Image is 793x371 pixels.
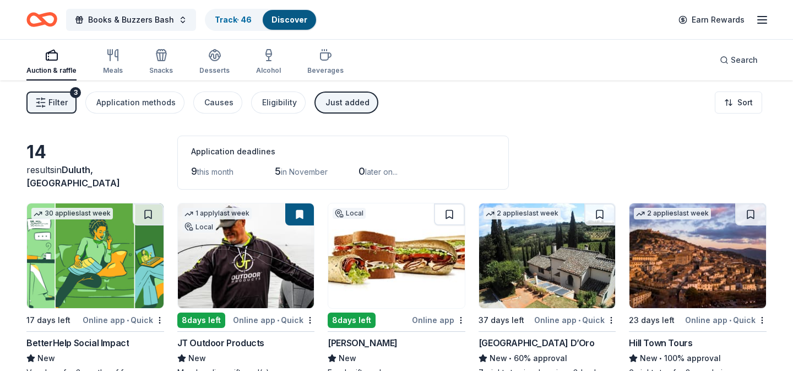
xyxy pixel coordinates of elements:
div: 60% approval [479,352,616,365]
button: Sort [715,92,762,114]
div: Local [182,222,215,233]
span: this month [197,167,233,176]
span: New [339,352,356,365]
div: Beverages [307,66,344,75]
span: New [640,352,658,365]
span: New [188,352,206,365]
div: Online app Quick [534,313,616,327]
div: 30 applies last week [31,208,113,219]
span: • [127,316,129,325]
div: Hill Town Tours [629,336,692,350]
span: Sort [737,96,753,109]
div: Just added [325,96,370,109]
div: JT Outdoor Products [177,336,264,350]
div: Eligibility [262,96,297,109]
span: Books & Buzzers Bash [88,13,174,26]
button: Filter3 [26,92,77,114]
span: 9 [191,165,197,177]
div: [PERSON_NAME] [328,336,398,350]
div: Local [333,208,366,219]
span: Search [731,53,758,67]
button: Eligibility [251,92,306,114]
button: Just added [314,92,378,114]
div: 8 days left [177,313,225,328]
div: 2 applies last week [634,208,711,219]
a: Home [26,7,57,33]
div: [GEOGRAPHIC_DATA] D’Oro [479,336,595,350]
span: later on... [365,167,398,176]
div: 2 applies last week [484,208,561,219]
a: Track· 46 [215,15,252,24]
button: Auction & raffle [26,44,77,80]
div: Online app Quick [233,313,314,327]
div: Auction & raffle [26,66,77,75]
span: Filter [48,96,68,109]
button: Causes [193,92,242,114]
button: Meals [103,44,123,80]
span: • [277,316,279,325]
span: • [660,354,662,363]
button: Books & Buzzers Bash [66,9,196,31]
span: New [490,352,507,365]
div: Causes [204,96,233,109]
div: 100% approval [629,352,767,365]
img: Image for Hill Town Tours [629,203,766,308]
a: Discover [271,15,307,24]
div: Online app Quick [685,313,767,327]
div: BetterHelp Social Impact [26,336,129,350]
span: • [578,316,580,325]
span: in [26,164,120,189]
div: 17 days left [26,314,70,327]
div: Meals [103,66,123,75]
div: 1 apply last week [182,208,252,219]
div: 3 [70,87,81,98]
button: Track· 46Discover [205,9,317,31]
button: Application methods [85,92,184,114]
button: Desserts [199,44,230,80]
a: Earn Rewards [672,10,751,30]
span: • [729,316,731,325]
img: Image for JT Outdoor Products [178,203,314,308]
div: Online app [412,313,465,327]
div: 23 days left [629,314,675,327]
div: Application deadlines [191,145,495,158]
button: Search [711,49,767,71]
div: Snacks [149,66,173,75]
img: Image for Milio's [328,203,465,308]
div: Application methods [96,96,176,109]
button: Alcohol [256,44,281,80]
button: Snacks [149,44,173,80]
span: New [37,352,55,365]
span: 0 [359,165,365,177]
div: Online app Quick [83,313,164,327]
span: in November [281,167,328,176]
div: Alcohol [256,66,281,75]
div: results [26,163,164,190]
span: • [509,354,512,363]
div: 14 [26,141,164,163]
div: Desserts [199,66,230,75]
button: Beverages [307,44,344,80]
div: 37 days left [479,314,524,327]
img: Image for Villa Sogni D’Oro [479,203,616,308]
span: 5 [275,165,281,177]
img: Image for BetterHelp Social Impact [27,203,164,308]
span: Duluth, [GEOGRAPHIC_DATA] [26,164,120,189]
div: 8 days left [328,313,376,328]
